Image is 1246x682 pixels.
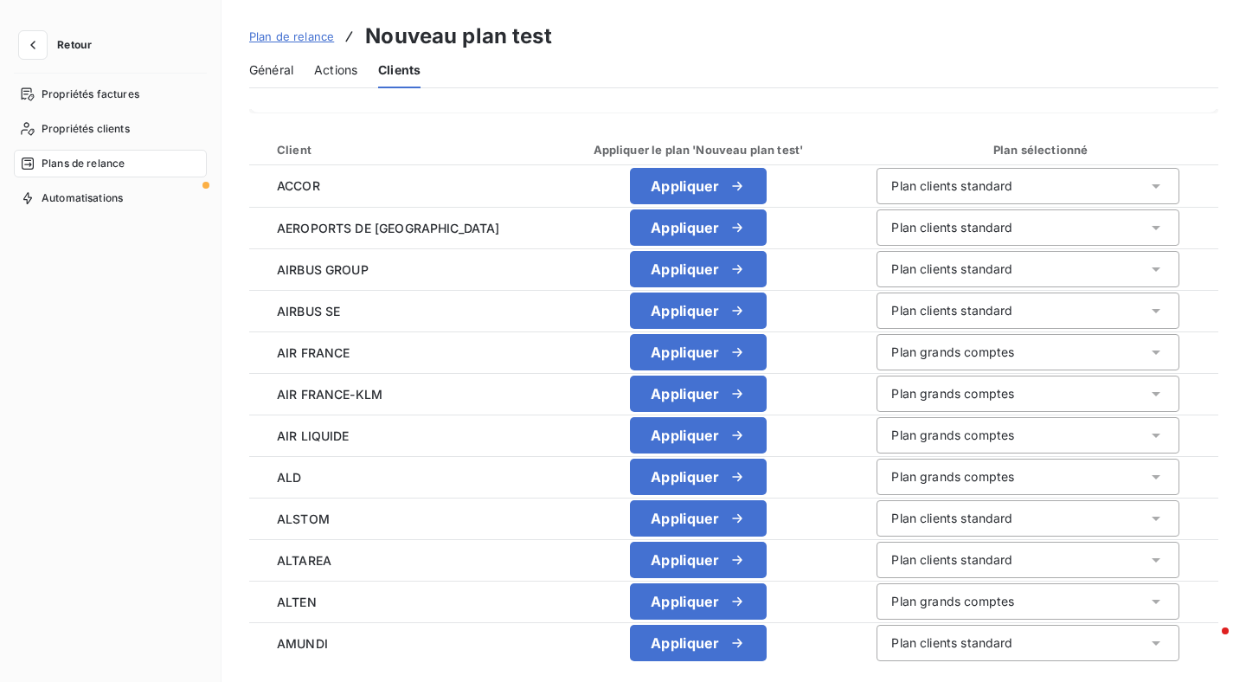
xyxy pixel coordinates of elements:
[630,293,767,329] button: Appliquer
[630,500,767,537] button: Appliquer
[263,344,519,362] span: AIR FRANCE
[263,302,519,320] span: AIRBUS SE
[891,302,1012,319] div: Plan clients standard
[891,593,1014,610] div: Plan grands comptes
[378,61,421,79] span: Clients
[57,40,92,50] span: Retour
[630,459,767,495] button: Appliquer
[14,184,207,212] a: Automatisations
[891,344,1014,361] div: Plan grands comptes
[263,219,519,237] span: AEROPORTS DE [GEOGRAPHIC_DATA]
[14,150,207,177] a: Plans de relance
[891,634,1012,652] div: Plan clients standard
[630,376,767,412] button: Appliquer
[42,156,125,171] span: Plans de relance
[891,468,1014,486] div: Plan grands comptes
[891,177,1012,195] div: Plan clients standard
[630,334,767,370] button: Appliquer
[263,593,519,611] span: ALTEN
[42,121,130,137] span: Propriétés clients
[263,468,519,486] span: ALD
[891,385,1014,402] div: Plan grands comptes
[14,115,207,143] a: Propriétés clients
[891,261,1012,278] div: Plan clients standard
[1187,623,1229,665] iframe: Intercom live chat
[14,80,207,108] a: Propriétés factures
[263,261,519,279] span: AIRBUS GROUP
[630,417,767,454] button: Appliquer
[365,21,552,52] h3: Nouveau plan test
[263,634,519,653] span: AMUNDI
[249,29,334,43] span: Plan de relance
[263,385,519,403] span: AIR FRANCE-KLM
[891,219,1012,236] div: Plan clients standard
[891,510,1012,527] div: Plan clients standard
[880,141,1204,158] div: Plan sélectionné
[42,190,123,206] span: Automatisations
[249,61,293,79] span: Général
[630,209,767,246] button: Appliquer
[263,510,519,528] span: ALSTOM
[263,427,519,445] span: AIR LIQUIDE
[891,427,1014,444] div: Plan grands comptes
[263,177,519,195] span: ACCOR
[891,551,1012,569] div: Plan clients standard
[630,168,767,204] button: Appliquer
[263,551,519,569] span: ALTAREA
[630,251,767,287] button: Appliquer
[314,61,357,79] span: Actions
[249,28,334,45] a: Plan de relance
[630,625,767,661] button: Appliquer
[630,542,767,578] button: Appliquer
[630,583,767,620] button: Appliquer
[550,141,849,158] div: Appliquer le plan 'Nouveau plan test'
[14,31,106,59] button: Retour
[267,141,519,158] div: Client
[42,87,139,102] span: Propriétés factures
